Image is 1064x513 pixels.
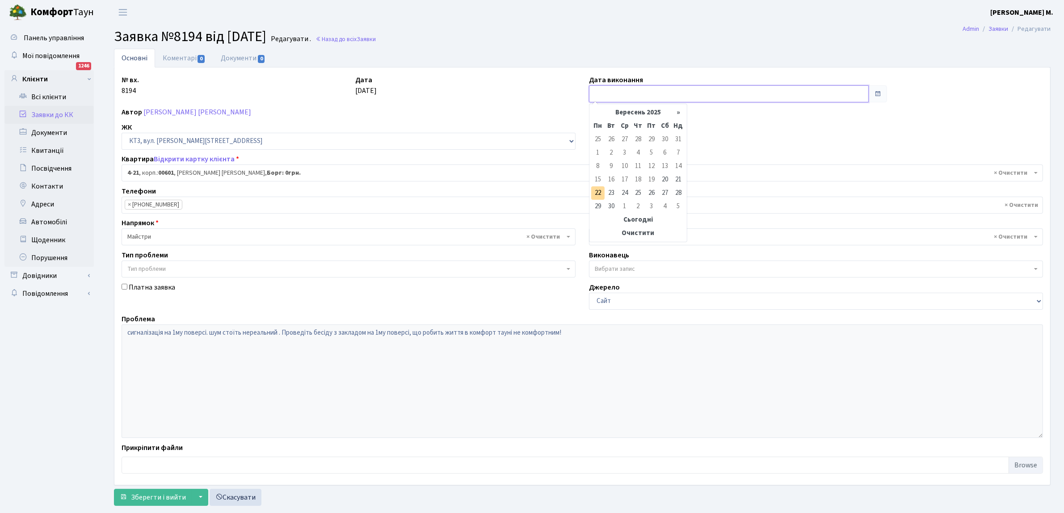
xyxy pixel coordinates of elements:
td: 30 [658,133,672,146]
label: Проблема [122,314,155,324]
span: Шурубалко В.И. [595,232,1032,241]
span: Вибрати запис [595,265,635,273]
span: Панель управління [24,33,84,43]
label: Дата [355,75,372,85]
a: Контакти [4,177,94,195]
a: Скасувати [210,489,261,506]
span: <b>4-21</b>, корп.: <b>00601</b>, Берегеч Денис Георгійович, <b>Борг: 0грн.</b> [122,164,1043,181]
a: Мої повідомлення1246 [4,47,94,65]
a: Відкрити картку клієнта [154,154,235,164]
td: 27 [658,186,672,200]
label: Телефони [122,186,156,197]
td: 7 [672,146,685,160]
li: +380971094189 [125,200,182,210]
td: 24 [618,186,631,200]
span: Тип проблеми [127,265,166,273]
td: 5 [645,146,658,160]
a: Довідники [4,267,94,285]
span: Заявка №8194 від [DATE] [114,26,266,47]
span: Видалити всі елементи [1005,201,1038,210]
td: 1 [591,146,605,160]
span: Майстри [127,232,564,241]
b: 00601 [158,168,174,177]
div: [DATE] [349,75,582,102]
td: 4 [658,200,672,213]
div: 8194 [115,75,349,102]
td: 26 [605,133,618,146]
td: 29 [591,200,605,213]
span: Мої повідомлення [22,51,80,61]
td: 8 [591,160,605,173]
th: Вт [605,119,618,133]
td: 1 [618,200,631,213]
th: » [672,106,685,119]
label: ЖК [122,122,132,133]
a: Клієнти [4,70,94,88]
a: Повідомлення [4,285,94,303]
td: 25 [591,133,605,146]
div: 1246 [76,62,91,70]
a: Автомобілі [4,213,94,231]
td: 25 [631,186,645,200]
td: 3 [645,200,658,213]
label: Дата виконання [589,75,643,85]
button: Зберегти і вийти [114,489,192,506]
b: Борг: 0грн. [267,168,301,177]
a: Порушення [4,249,94,267]
nav: breadcrumb [949,20,1064,38]
a: [PERSON_NAME] М. [990,7,1053,18]
th: Ср [618,119,631,133]
th: Очистити [591,227,685,240]
a: Admin [963,24,979,34]
a: [PERSON_NAME] [PERSON_NAME] [143,107,251,117]
a: Основні [114,49,155,67]
td: 14 [672,160,685,173]
a: Заявки [988,24,1008,34]
label: Виконавець [589,250,629,261]
th: Сьогодні [591,213,685,227]
td: 21 [672,173,685,186]
th: Вересень 2025 [605,106,672,119]
span: Видалити всі елементи [994,168,1027,177]
label: Автор [122,107,142,118]
td: 2 [631,200,645,213]
td: 9 [605,160,618,173]
span: Шурубалко В.И. [589,228,1043,245]
a: Всі клієнти [4,88,94,106]
span: Видалити всі елементи [994,232,1027,241]
a: Щоденник [4,231,94,249]
th: Чт [631,119,645,133]
span: Майстри [122,228,576,245]
b: 4-21 [127,168,139,177]
td: 10 [618,160,631,173]
td: 27 [618,133,631,146]
span: 0 [198,55,205,63]
th: Нд [672,119,685,133]
textarea: сигналізація на 1му поверсі. шум стоїть нереальний . Проведіть бесіду з закладом на 1му поверсі, ... [122,324,1043,438]
a: Заявки до КК [4,106,94,124]
label: Напрямок [122,218,159,228]
td: 11 [631,160,645,173]
label: Платна заявка [129,282,175,293]
td: 5 [672,200,685,213]
a: Документи [4,124,94,142]
td: 2 [605,146,618,160]
a: Документи [213,49,273,67]
td: 12 [645,160,658,173]
td: 31 [672,133,685,146]
td: 20 [658,173,672,186]
td: 28 [631,133,645,146]
a: Назад до всіхЗаявки [315,35,376,43]
td: 22 [591,186,605,200]
label: Джерело [589,282,620,293]
td: 15 [591,173,605,186]
td: 3 [618,146,631,160]
span: 0 [258,55,265,63]
th: Пт [645,119,658,133]
td: 28 [672,186,685,200]
td: 29 [645,133,658,146]
span: Таун [30,5,94,20]
td: 26 [645,186,658,200]
td: 23 [605,186,618,200]
td: 19 [645,173,658,186]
